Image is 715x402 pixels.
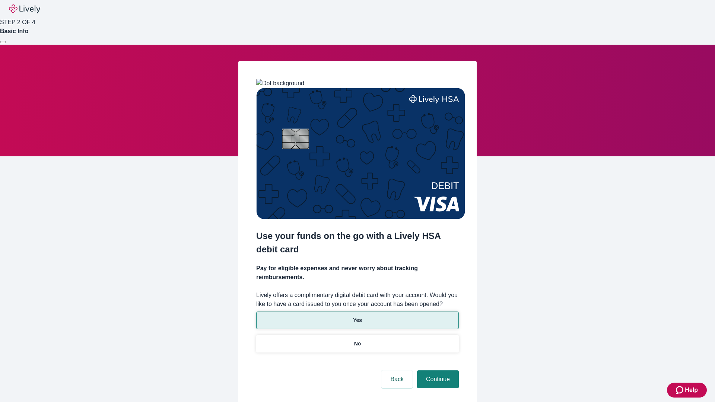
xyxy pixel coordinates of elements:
[417,370,459,388] button: Continue
[667,383,707,398] button: Zendesk support iconHelp
[256,312,459,329] button: Yes
[256,229,459,256] h2: Use your funds on the go with a Lively HSA debit card
[256,291,459,309] label: Lively offers a complimentary digital debit card with your account. Would you like to have a card...
[256,79,304,88] img: Dot background
[256,264,459,282] h4: Pay for eligible expenses and never worry about tracking reimbursements.
[256,88,465,219] img: Debit card
[685,386,698,395] span: Help
[9,4,40,13] img: Lively
[381,370,413,388] button: Back
[256,335,459,352] button: No
[676,386,685,395] svg: Zendesk support icon
[354,340,361,348] p: No
[353,316,362,324] p: Yes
